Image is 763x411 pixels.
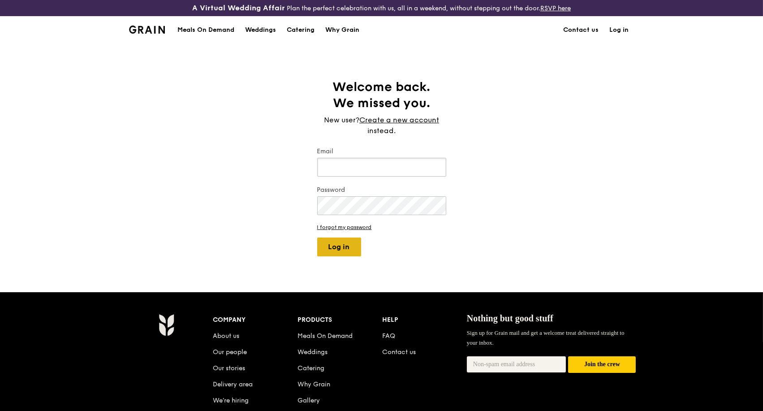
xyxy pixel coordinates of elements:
[297,332,353,340] a: Meals On Demand
[297,314,382,326] div: Products
[467,356,566,372] input: Non-spam email address
[297,381,330,388] a: Why Grain
[129,26,165,34] img: Grain
[129,16,165,43] a: GrainGrain
[324,116,359,124] span: New user?
[382,348,416,356] a: Contact us
[297,348,328,356] a: Weddings
[317,79,446,111] h1: Welcome back. We missed you.
[213,348,247,356] a: Our people
[177,17,234,43] div: Meals On Demand
[540,4,571,12] a: RSVP here
[281,17,320,43] a: Catering
[159,314,174,336] img: Grain
[287,17,315,43] div: Catering
[245,17,276,43] div: Weddings
[604,17,634,43] a: Log in
[317,186,446,195] label: Password
[568,356,636,373] button: Join the crew
[213,314,298,326] div: Company
[213,397,249,404] a: We’re hiring
[297,364,324,372] a: Catering
[213,364,246,372] a: Our stories
[382,332,395,340] a: FAQ
[297,397,320,404] a: Gallery
[213,332,240,340] a: About us
[317,147,446,156] label: Email
[382,314,467,326] div: Help
[367,126,396,135] span: instead.
[467,313,553,323] span: Nothing but good stuff
[240,17,281,43] a: Weddings
[192,4,285,13] h3: A Virtual Wedding Affair
[127,4,636,13] div: Plan the perfect celebration with us, all in a weekend, without stepping out the door.
[325,17,359,43] div: Why Grain
[558,17,604,43] a: Contact us
[317,238,361,256] button: Log in
[213,381,253,388] a: Delivery area
[320,17,365,43] a: Why Grain
[467,329,625,346] span: Sign up for Grain mail and get a welcome treat delivered straight to your inbox.
[317,224,446,230] a: I forgot my password
[359,115,439,125] a: Create a new account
